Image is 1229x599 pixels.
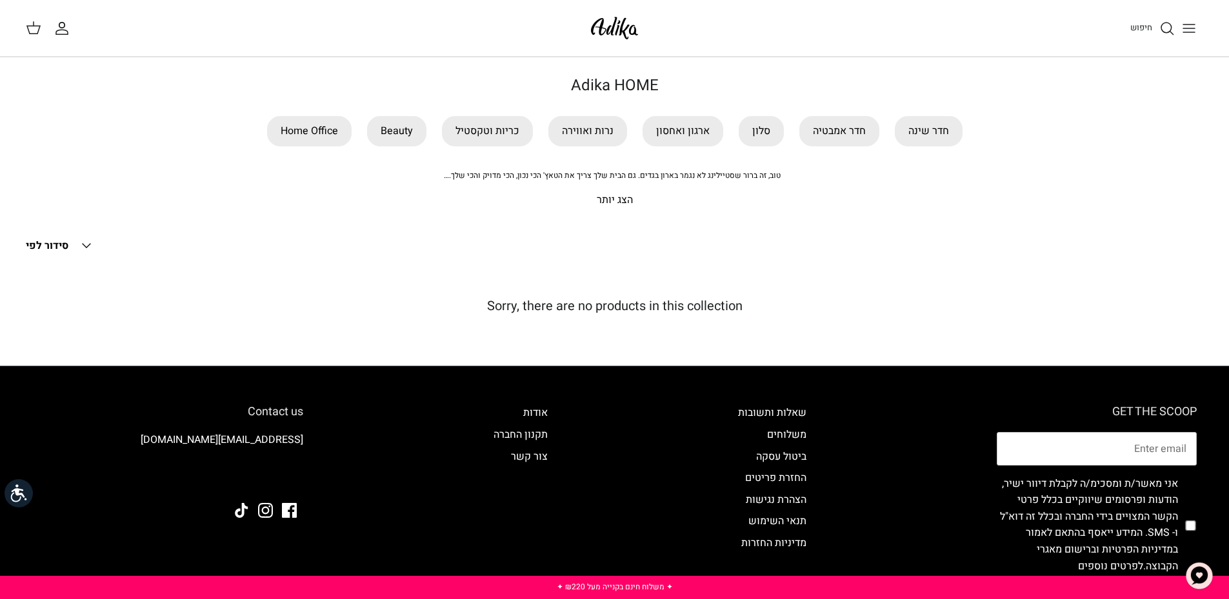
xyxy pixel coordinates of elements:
[745,470,806,486] a: החזרת פריטים
[741,535,806,551] a: מדיניות החזרות
[799,116,879,146] a: חדר אמבטיה
[548,116,627,146] a: נרות ואווירה
[557,581,673,593] a: ✦ משלוח חינם בקנייה מעל ₪220 ✦
[367,116,426,146] a: Beauty
[141,432,303,447] a: [EMAIL_ADDRESS][DOMAIN_NAME]
[997,432,1197,466] input: Email
[1130,21,1152,34] span: חיפוש
[997,405,1197,419] h6: GET THE SCOOP
[748,513,806,529] a: תנאי השימוש
[511,449,548,464] a: צור קשר
[523,405,548,420] a: אודות
[739,116,784,146] a: סלון
[1175,14,1203,43] button: Toggle menu
[1130,21,1175,36] a: חיפוש
[746,492,806,507] a: הצהרת נגישות
[54,21,75,36] a: החשבון שלי
[234,503,249,518] a: Tiktok
[442,116,533,146] a: כריות וטקסטיל
[643,116,723,146] a: ארגון ואחסון
[895,116,963,146] a: חדר שינה
[756,449,806,464] a: ביטול עסקה
[444,170,781,181] span: טוב, זה ברור שסטיילינג לא נגמר בארון בגדים. גם הבית שלך צריך את הטאץ' הכי נכון, הכי מדויק והכי שלך.
[494,427,548,442] a: תקנון החברה
[587,13,642,43] img: Adika IL
[767,427,806,442] a: משלוחים
[738,405,806,420] a: שאלות ותשובות
[258,503,273,518] a: Instagram
[268,468,303,485] img: Adika IL
[997,476,1178,575] label: אני מאשר/ת ומסכימ/ה לקבלת דיוור ישיר, הודעות ופרסומים שיווקיים בכלל פרטי הקשר המצויים בידי החברה ...
[26,299,1203,314] h5: Sorry, there are no products in this collection
[32,405,303,419] h6: Contact us
[163,77,1066,95] h1: Adika HOME
[1078,558,1143,574] a: לפרטים נוספים
[163,192,1066,209] p: הצג יותר
[1180,556,1219,595] button: צ'אט
[282,503,297,518] a: Facebook
[26,238,68,253] span: סידור לפי
[26,231,94,260] button: סידור לפי
[267,116,352,146] a: Home Office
